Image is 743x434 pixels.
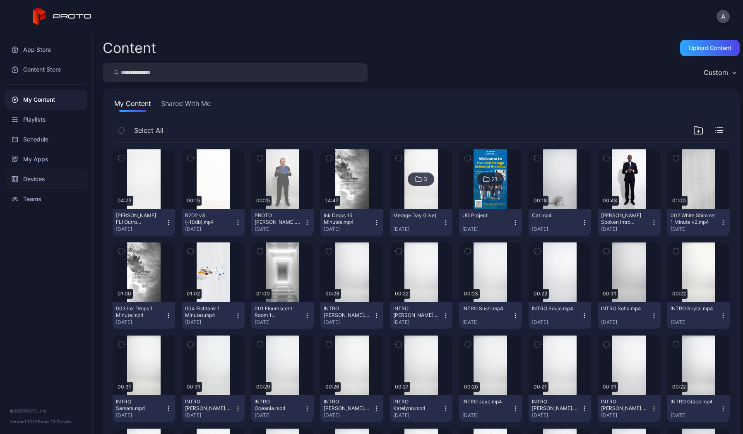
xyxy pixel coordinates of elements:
[700,63,740,82] button: Custom
[459,302,522,329] button: INTRO Sushi.mp4[DATE]
[255,226,304,233] div: [DATE]
[462,398,508,405] div: INTRO Jaye.mp4
[532,412,581,419] div: [DATE]
[601,319,650,326] div: [DATE]
[532,319,581,326] div: [DATE]
[393,412,442,419] div: [DATE]
[390,302,452,329] button: INTRO [PERSON_NAME].mp4[DATE]
[680,40,740,56] button: Upload Content
[491,175,498,183] div: 21
[5,90,87,110] a: My Content
[185,226,234,233] div: [DATE]
[462,212,508,219] div: UG Project
[134,125,164,135] span: Select All
[10,408,82,414] div: © 2025 PROTO, Inc.
[185,412,234,419] div: [DATE]
[671,305,716,312] div: INTRO Skylar.mp4
[116,319,165,326] div: [DATE]
[532,398,577,412] div: INTRO Ishan.mp4
[667,209,730,236] button: 002 White Shimmer 1 Minute v2.mp4[DATE]
[390,209,452,236] button: Merage Day (Live)[DATE]
[671,212,716,225] div: 002 White Shimmer 1 Minute v2.mp4
[390,395,452,422] button: INTRO Katelynn.mp4[DATE]
[255,412,304,419] div: [DATE]
[671,226,720,233] div: [DATE]
[532,212,577,219] div: Cat.mp4
[529,209,591,236] button: Cat.mp4[DATE]
[324,212,369,225] div: Ink Drops 15 Minutes.mp4
[667,302,730,329] button: INTRO Skylar.mp4[DATE]
[116,226,165,233] div: [DATE]
[717,10,730,23] button: A
[462,226,512,233] div: [DATE]
[182,209,244,236] button: R2D2 v3 (-10db).mp4[DATE]
[185,319,234,326] div: [DATE]
[37,419,72,424] a: Terms Of Service
[251,209,314,236] button: PROTO [PERSON_NAME].mp4[DATE]
[324,319,373,326] div: [DATE]
[393,398,439,412] div: INTRO Katelynn.mp4
[103,41,156,55] div: Content
[113,98,153,112] button: My Content
[255,212,300,225] div: PROTO Paul Merage.mp4
[532,305,577,312] div: INTRO Souje.mp4
[116,412,165,419] div: [DATE]
[529,395,591,422] button: INTRO [PERSON_NAME].mp4[DATE]
[324,398,369,412] div: INTRO Kimberly.mp4
[251,395,314,422] button: INTRO Oceania.mp4[DATE]
[5,60,87,79] a: Content Store
[601,412,650,419] div: [DATE]
[598,209,660,236] button: [PERSON_NAME] Spoken Intro 29.97.mp4[DATE]
[113,395,175,422] button: INTRO Samara.mp4[DATE]
[113,209,175,236] button: [PERSON_NAME] FLI Outro Proto.mp4[DATE]
[5,189,87,209] a: Teams
[459,209,522,236] button: UG Project[DATE]
[324,412,373,419] div: [DATE]
[529,302,591,329] button: INTRO Souje.mp4[DATE]
[462,412,512,419] div: [DATE]
[671,398,716,405] div: INTRO Grace.mp4
[185,212,231,225] div: R2D2 v3 (-10db).mp4
[5,169,87,189] a: Devices
[704,68,728,77] div: Custom
[598,302,660,329] button: INTRO Soha.mp4[DATE]
[667,395,730,422] button: INTRO Grace.mp4[DATE]
[671,412,720,419] div: [DATE]
[5,40,87,60] a: App Store
[324,226,373,233] div: [DATE]
[159,98,212,112] button: Shared With Me
[182,302,244,329] button: 004 Fishtank 1 Minutes.mp4[DATE]
[320,209,383,236] button: Ink Drops 15 Minutes.mp4[DATE]
[601,398,647,412] div: INTRO Ian O. Williamson.mp4
[5,149,87,169] a: My Apps
[689,45,731,51] div: Upload Content
[182,395,244,422] button: INTRO [PERSON_NAME].mp4[DATE]
[423,175,427,183] div: 3
[320,395,383,422] button: INTRO [PERSON_NAME].mp4[DATE]
[251,302,314,329] button: 001 Flourescent Room 1 Minute.mp4[DATE]
[5,129,87,149] a: Schedule
[532,226,581,233] div: [DATE]
[393,212,439,219] div: Merage Day (Live)
[393,226,442,233] div: [DATE]
[601,226,650,233] div: [DATE]
[116,212,161,225] div: Dean Williamson FLI Outro Proto.mp4
[601,212,647,225] div: Dean Williamson Spoken Intro 29.97.mp4
[462,305,508,312] div: INTRO Sushi.mp4
[116,398,161,412] div: INTRO Samara.mp4
[671,319,720,326] div: [DATE]
[393,319,442,326] div: [DATE]
[10,419,37,424] span: Version 1.13.1 •
[5,110,87,129] a: Playlists
[255,398,300,412] div: INTRO Oceania.mp4
[185,305,231,319] div: 004 Fishtank 1 Minutes.mp4
[601,305,647,312] div: INTRO Soha.mp4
